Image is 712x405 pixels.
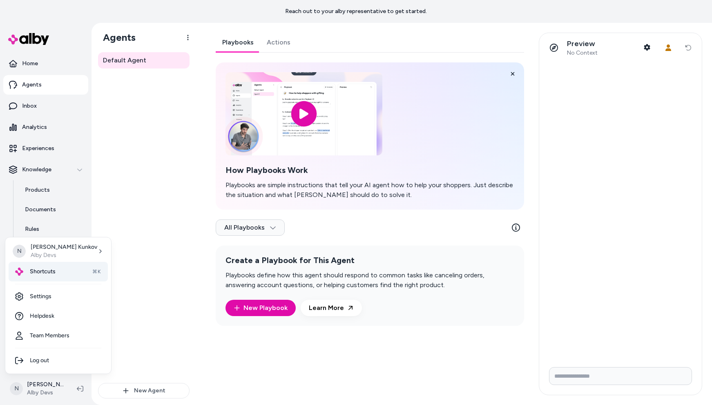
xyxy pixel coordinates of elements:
[92,268,101,275] span: ⌘K
[31,251,97,259] p: Alby Devs
[9,326,108,345] a: Team Members
[9,351,108,370] div: Log out
[30,312,54,320] span: Helpdesk
[15,268,23,276] img: alby Logo
[31,243,97,251] p: [PERSON_NAME] Kunkov
[9,287,108,306] a: Settings
[13,245,26,258] span: N
[30,268,56,276] span: Shortcuts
